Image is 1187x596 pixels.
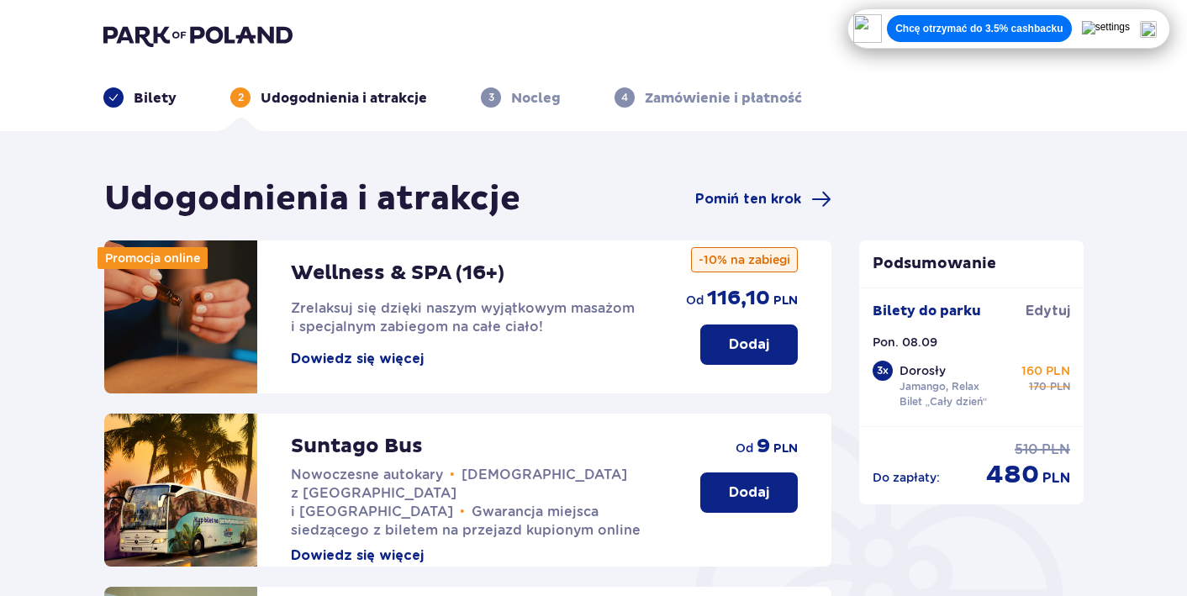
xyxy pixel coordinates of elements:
[98,247,208,269] div: Promocja online
[1021,362,1070,379] p: 160 PLN
[621,90,628,105] p: 4
[873,469,940,486] p: Do zapłaty :
[700,324,798,365] button: Dodaj
[899,362,946,379] p: Dorosły
[695,190,801,208] span: Pomiń ten krok
[729,335,769,354] p: Dodaj
[899,394,988,409] p: Bilet „Cały dzień”
[859,254,1084,274] p: Podsumowanie
[899,379,979,394] p: Jamango, Relax
[1026,302,1070,320] a: Edytuj
[488,90,494,105] p: 3
[291,300,635,335] span: Zrelaksuj się dzięki naszym wyjątkowym masażom i specjalnym zabiegom na całe ciało!
[104,240,257,393] img: attraction
[238,90,244,105] p: 2
[450,467,455,483] span: •
[291,546,424,565] button: Dowiedz się więcej
[873,361,893,381] div: 3 x
[873,334,937,351] p: Pon. 08.09
[261,89,427,108] p: Udogodnienia i atrakcje
[460,504,465,520] span: •
[729,483,769,502] p: Dodaj
[686,292,704,309] p: od
[986,459,1039,491] p: 480
[1029,379,1047,394] p: 170
[291,350,424,368] button: Dowiedz się więcej
[291,261,504,286] p: Wellness & SPA (16+)
[695,189,831,209] a: Pomiń ten krok
[736,440,753,456] p: od
[1042,469,1070,488] p: PLN
[873,302,981,320] p: Bilety do parku
[511,89,561,108] p: Nocleg
[104,414,257,567] img: attraction
[291,467,443,483] span: Nowoczesne autokary
[104,178,520,220] h1: Udogodnienia i atrakcje
[1015,440,1038,459] p: 510
[1042,440,1070,459] p: PLN
[757,434,770,459] p: 9
[1050,379,1070,394] p: PLN
[773,440,798,457] p: PLN
[291,467,627,520] span: [DEMOGRAPHIC_DATA] z [GEOGRAPHIC_DATA] i [GEOGRAPHIC_DATA]
[645,89,802,108] p: Zamówienie i płatność
[773,293,798,309] p: PLN
[291,434,423,459] p: Suntago Bus
[707,286,770,311] p: 116,10
[134,89,177,108] p: Bilety
[103,24,293,47] img: Park of Poland logo
[691,247,798,272] p: -10% na zabiegi
[700,472,798,513] button: Dodaj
